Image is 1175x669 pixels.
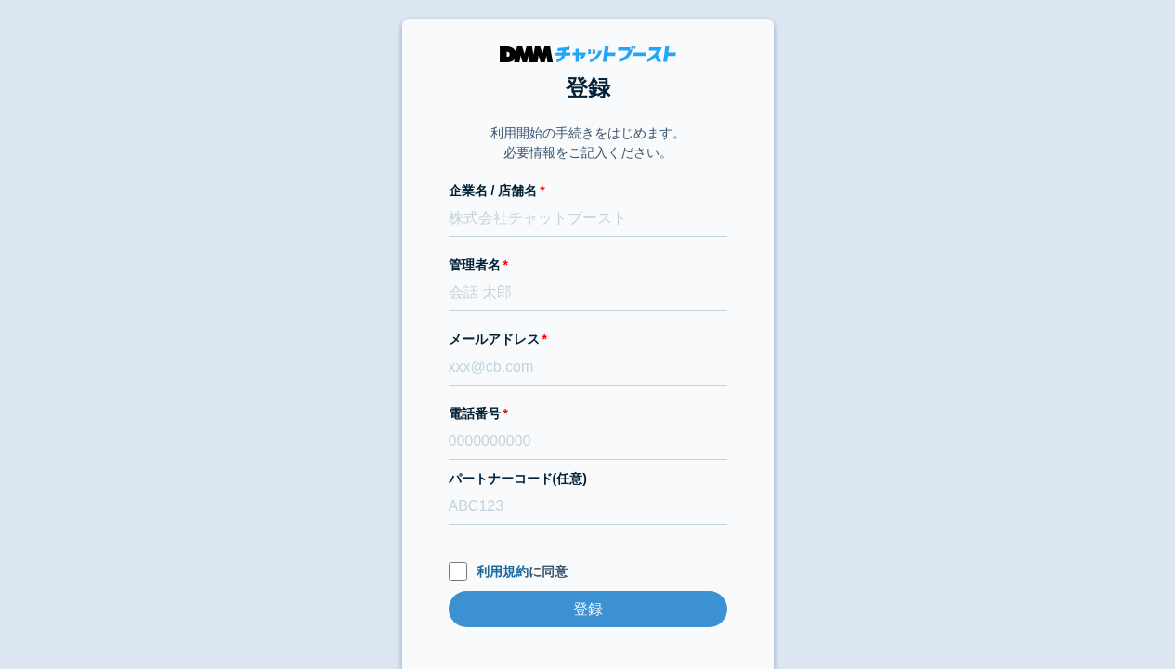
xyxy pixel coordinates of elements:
[477,564,529,579] a: 利用規約
[449,256,727,275] label: 管理者名
[449,489,727,525] input: ABC123
[449,275,727,311] input: 会話 太郎
[449,330,727,349] label: メールアドレス
[449,72,727,105] h1: 登録
[449,424,727,460] input: 0000000000
[490,124,685,163] p: 利用開始の手続きをはじめます。 必要情報をご記入ください。
[449,591,727,627] input: 登録
[449,562,727,582] label: に同意
[449,469,727,489] label: パートナーコード(任意)
[500,46,676,62] img: DMMチャットブースト
[449,181,727,201] label: 企業名 / 店舗名
[449,404,727,424] label: 電話番号
[449,349,727,386] input: xxx@cb.com
[449,201,727,237] input: 株式会社チャットブースト
[449,562,467,581] input: 利用規約に同意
